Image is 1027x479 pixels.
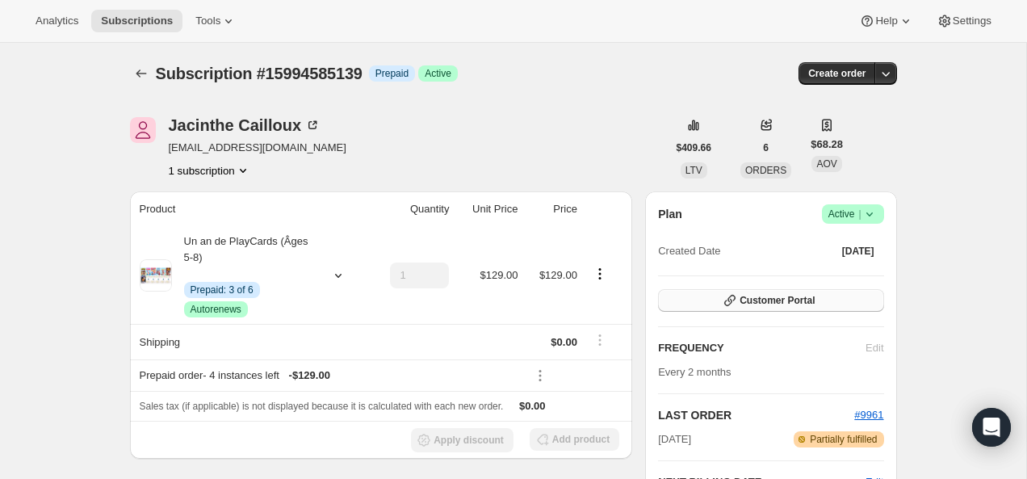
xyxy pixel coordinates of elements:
button: #9961 [854,407,883,423]
div: Prepaid order - 4 instances left [140,368,518,384]
button: Subscriptions [130,62,153,85]
th: Price [522,191,581,227]
button: Settings [927,10,1001,32]
span: [DATE] [658,431,691,447]
span: Help [875,15,897,27]
span: $0.00 [519,400,546,412]
a: #9961 [854,409,883,421]
th: Product [130,191,369,227]
button: [DATE] [832,240,884,263]
span: | [858,208,861,221]
span: Settings [953,15,991,27]
button: Product actions [169,162,251,179]
span: $129.00 [480,269,518,281]
button: Shipping actions [587,331,613,349]
span: $409.66 [677,141,711,154]
span: Autorenews [191,303,241,316]
span: Prepaid [375,67,409,80]
button: Tools [186,10,246,32]
button: Subscriptions [91,10,182,32]
span: Create order [808,67,866,80]
span: Every 2 months [658,366,731,378]
span: Partially fulfilled [810,433,877,446]
button: Product actions [587,265,613,283]
span: Created Date [658,243,720,259]
span: ORDERS [745,165,786,176]
span: Sales tax (if applicable) is not displayed because it is calculated with each new order. [140,401,504,412]
span: AOV [816,158,836,170]
span: Tools [195,15,220,27]
h2: Plan [658,206,682,222]
button: Help [849,10,923,32]
div: Jacinthe Cailloux [169,117,321,133]
span: [EMAIL_ADDRESS][DOMAIN_NAME] [169,140,346,156]
span: $129.00 [539,269,577,281]
span: Active [828,206,878,222]
button: 6 [753,137,778,159]
div: Un an de PlayCards (Âges 5-8) [172,233,317,317]
th: Unit Price [454,191,522,227]
span: Analytics [36,15,78,27]
th: Quantity [369,191,455,227]
span: Subscription #15994585139 [156,65,363,82]
span: $0.00 [551,336,577,348]
span: Subscriptions [101,15,173,27]
span: Prepaid: 3 of 6 [191,284,254,296]
h2: FREQUENCY [658,340,866,356]
span: [DATE] [842,245,874,258]
span: Customer Portal [740,294,815,307]
span: 6 [763,141,769,154]
span: Active [425,67,451,80]
span: LTV [685,165,702,176]
th: Shipping [130,324,369,359]
button: Customer Portal [658,289,883,312]
h2: LAST ORDER [658,407,854,423]
button: $409.66 [667,137,721,159]
span: $68.28 [811,137,843,153]
button: Analytics [26,10,88,32]
span: - $129.00 [289,368,330,384]
div: Open Intercom Messenger [972,408,1011,447]
button: Create order [799,62,875,85]
span: Jacinthe Cailloux [130,117,156,143]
